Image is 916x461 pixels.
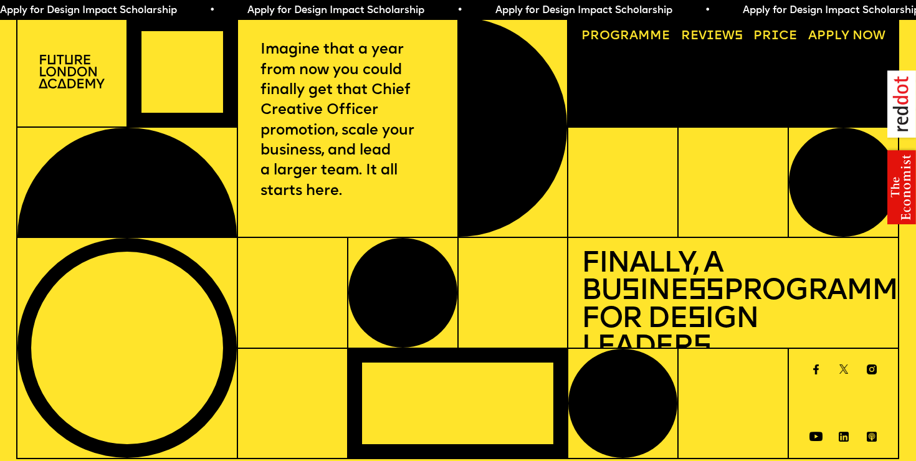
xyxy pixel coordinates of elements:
span: s [687,305,705,335]
span: ss [688,277,723,307]
h1: Finally, a Bu ine Programme for De ign Leader [581,251,885,363]
span: • [700,6,706,16]
a: Programme [575,24,676,49]
span: • [205,6,211,16]
span: a [629,30,638,42]
a: Reviews [674,24,748,49]
span: s [621,277,639,307]
span: s [693,333,711,363]
span: • [453,6,459,16]
a: Price [747,24,803,49]
a: Apply now [802,24,892,49]
span: A [808,30,817,42]
p: Imagine that a year from now you could finally get that Chief Creative Officer promotion, scale y... [260,40,434,201]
